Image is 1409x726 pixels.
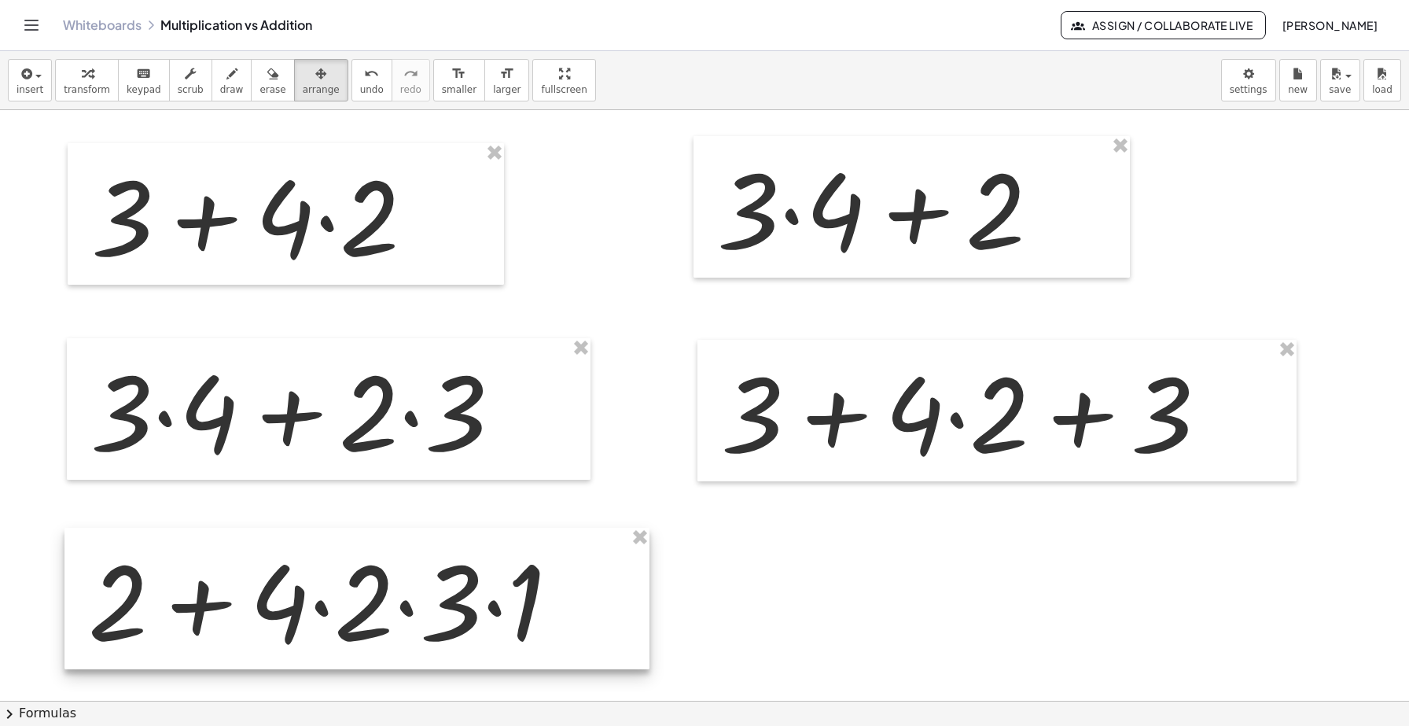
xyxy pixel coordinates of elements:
[8,59,52,101] button: insert
[212,59,252,101] button: draw
[251,59,294,101] button: erase
[532,59,595,101] button: fullscreen
[1269,11,1390,39] button: [PERSON_NAME]
[499,64,514,83] i: format_size
[55,59,119,101] button: transform
[294,59,348,101] button: arrange
[403,64,418,83] i: redo
[1221,59,1276,101] button: settings
[1282,18,1378,32] span: [PERSON_NAME]
[1230,84,1267,95] span: settings
[17,84,43,95] span: insert
[178,84,204,95] span: scrub
[493,84,521,95] span: larger
[433,59,485,101] button: format_sizesmaller
[451,64,466,83] i: format_size
[1279,59,1317,101] button: new
[392,59,430,101] button: redoredo
[1288,84,1308,95] span: new
[442,84,476,95] span: smaller
[1372,84,1392,95] span: load
[1320,59,1360,101] button: save
[136,64,151,83] i: keyboard
[64,84,110,95] span: transform
[1363,59,1401,101] button: load
[364,64,379,83] i: undo
[484,59,529,101] button: format_sizelarger
[259,84,285,95] span: erase
[63,17,142,33] a: Whiteboards
[19,13,44,38] button: Toggle navigation
[1061,11,1266,39] button: Assign / Collaborate Live
[169,59,212,101] button: scrub
[1329,84,1351,95] span: save
[1074,18,1253,32] span: Assign / Collaborate Live
[351,59,392,101] button: undoundo
[220,84,244,95] span: draw
[127,84,161,95] span: keypad
[303,84,340,95] span: arrange
[360,84,384,95] span: undo
[541,84,587,95] span: fullscreen
[118,59,170,101] button: keyboardkeypad
[400,84,421,95] span: redo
